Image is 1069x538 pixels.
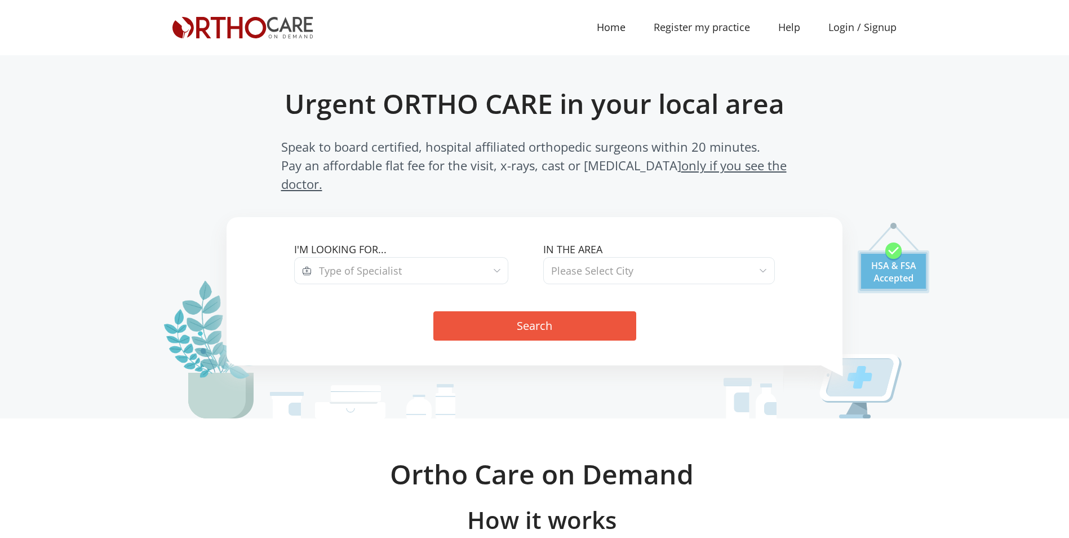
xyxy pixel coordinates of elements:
a: Home [583,15,640,40]
span: Type of Specialist [319,264,402,277]
button: Search [433,311,636,341]
label: I'm looking for... [294,242,526,257]
h2: Ortho Care on Demand [180,458,904,491]
a: Help [764,15,814,40]
span: Speak to board certified, hospital affiliated orthopedic surgeons within 20 minutes. Pay an affor... [281,138,788,193]
h3: How it works [180,506,904,534]
h1: Urgent ORTHO CARE in your local area [252,87,818,120]
label: In the area [543,242,775,257]
a: Register my practice [640,15,764,40]
a: Login / Signup [814,20,911,35]
span: Please Select City [551,264,633,277]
